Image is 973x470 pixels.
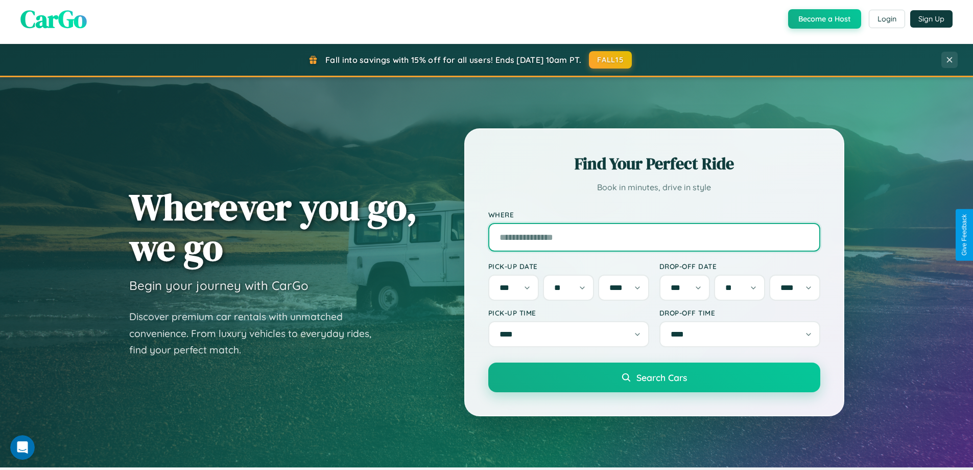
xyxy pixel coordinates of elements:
label: Drop-off Time [659,308,820,317]
span: CarGo [20,2,87,36]
div: Give Feedback [961,214,968,256]
h3: Begin your journey with CarGo [129,278,308,293]
span: Fall into savings with 15% off for all users! Ends [DATE] 10am PT. [325,55,581,65]
button: FALL15 [589,51,632,69]
button: Become a Host [788,9,861,29]
h2: Find Your Perfect Ride [488,152,820,175]
button: Search Cars [488,363,820,392]
button: Sign Up [910,10,953,28]
p: Discover premium car rentals with unmatched convenience. From luxury vehicles to everyday rides, ... [129,308,385,359]
p: Book in minutes, drive in style [488,180,820,195]
span: Search Cars [636,372,687,383]
label: Pick-up Date [488,262,649,271]
h1: Wherever you go, we go [129,187,417,267]
label: Pick-up Time [488,308,649,317]
label: Where [488,210,820,219]
label: Drop-off Date [659,262,820,271]
button: Login [869,10,905,28]
iframe: Intercom live chat [10,435,35,460]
